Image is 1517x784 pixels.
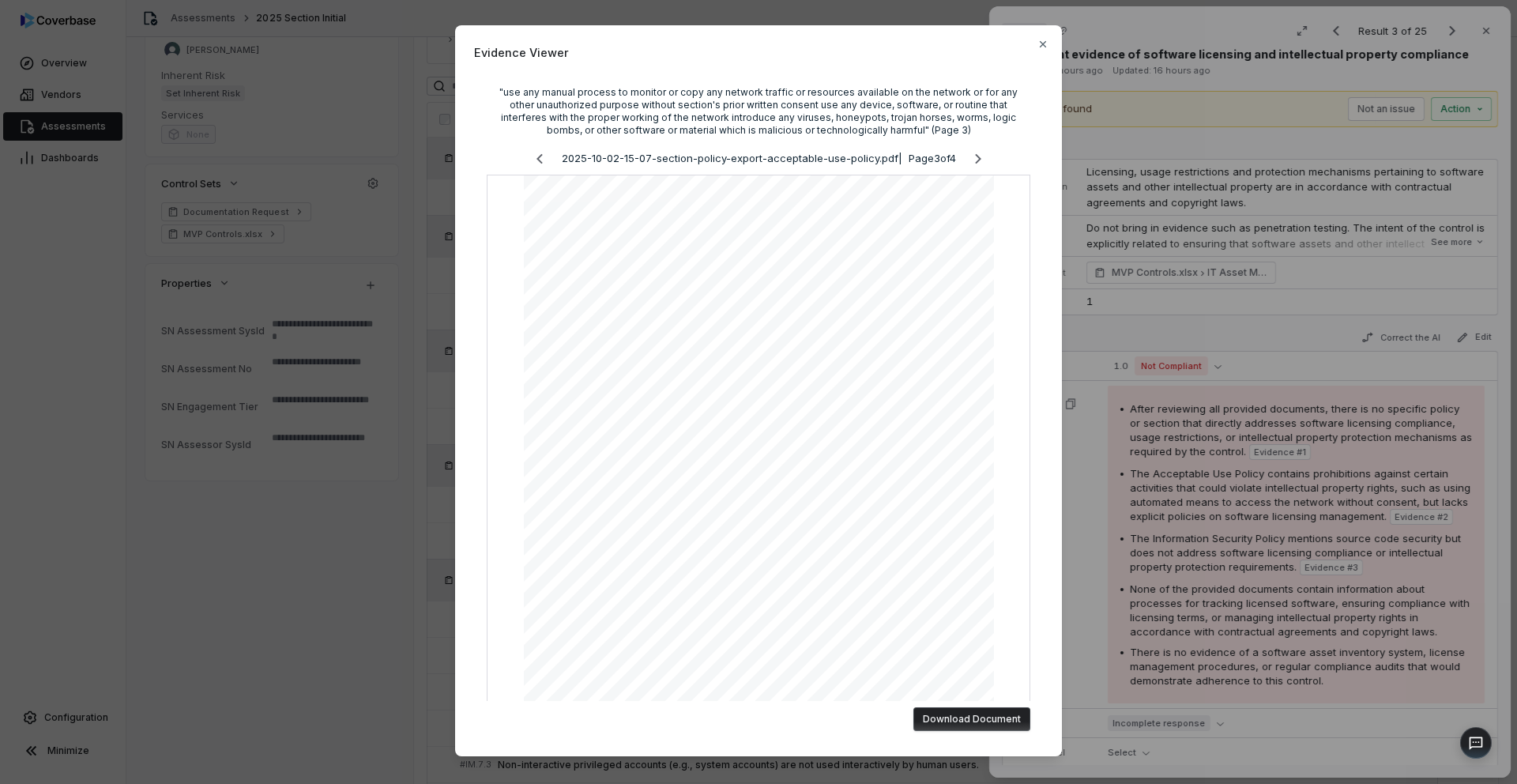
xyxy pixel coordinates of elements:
div: "use any manual process to monitor or copy any network traffic or resources available on the netw... [487,86,1030,137]
span: Evidence Viewer [474,44,1043,61]
button: Next page [962,149,994,168]
button: Download Document [913,707,1030,731]
p: 2025-10-02-15-07-section-policy-export-acceptable-use-policy.pdf | Page 3 of 4 [562,151,956,167]
button: Previous page [524,149,555,168]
